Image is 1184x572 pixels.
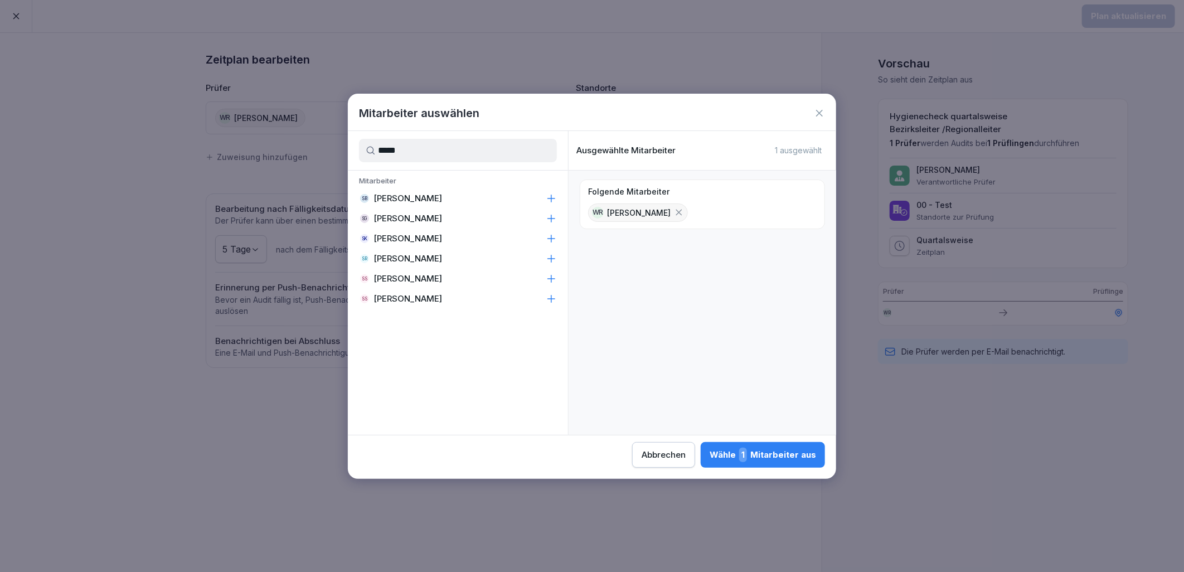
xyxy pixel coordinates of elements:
p: Folgende Mitarbeiter [588,187,669,197]
div: SK [360,234,369,243]
div: SS [360,294,369,303]
p: [PERSON_NAME] [373,293,442,304]
div: SS [360,274,369,283]
span: 1 [739,448,747,462]
p: [PERSON_NAME] [607,207,671,219]
div: SB [360,194,369,203]
button: Wähle1Mitarbeiter aus [701,442,825,468]
p: [PERSON_NAME] [373,233,442,244]
p: [PERSON_NAME] [373,213,442,224]
p: Mitarbeiter [348,176,568,188]
div: Abbrechen [642,449,686,461]
div: SR [360,254,369,263]
p: [PERSON_NAME] [373,253,442,264]
p: [PERSON_NAME] [373,193,442,204]
p: 1 ausgewählt [775,146,822,156]
h1: Mitarbeiter auswählen [359,105,479,122]
div: WR [592,207,604,219]
div: Wähle Mitarbeiter aus [710,448,816,462]
div: SG [360,214,369,223]
button: Abbrechen [632,442,695,468]
p: [PERSON_NAME] [373,273,442,284]
p: Ausgewählte Mitarbeiter [576,146,676,156]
